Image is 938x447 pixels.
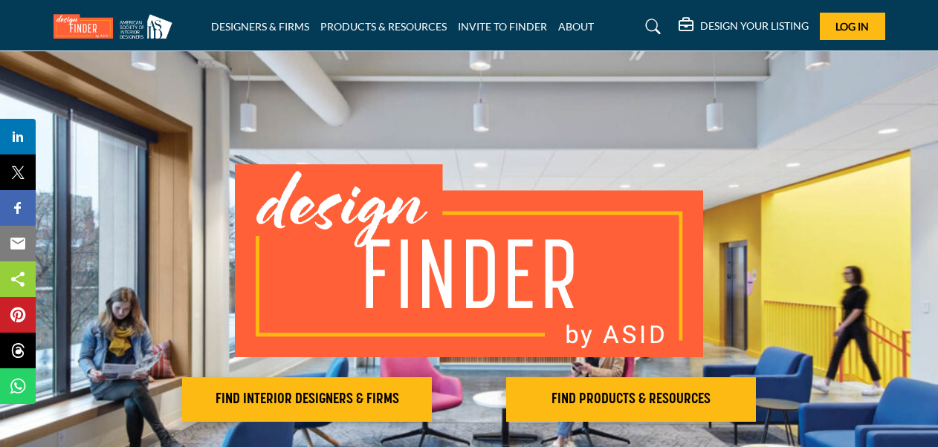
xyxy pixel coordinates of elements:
[187,391,427,408] h2: FIND INTERIOR DESIGNERS & FIRMS
[558,20,594,33] a: ABOUT
[679,18,809,36] div: DESIGN YOUR LISTING
[835,20,869,33] span: Log In
[211,20,309,33] a: DESIGNERS & FIRMS
[511,391,751,408] h2: FIND PRODUCTS & RESOURCES
[820,13,885,40] button: Log In
[631,15,670,39] a: Search
[54,14,180,39] img: Site Logo
[700,19,809,33] h5: DESIGN YOUR LISTING
[506,377,756,422] button: FIND PRODUCTS & RESOURCES
[182,377,432,422] button: FIND INTERIOR DESIGNERS & FIRMS
[320,20,447,33] a: PRODUCTS & RESOURCES
[458,20,547,33] a: INVITE TO FINDER
[235,164,703,357] img: image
